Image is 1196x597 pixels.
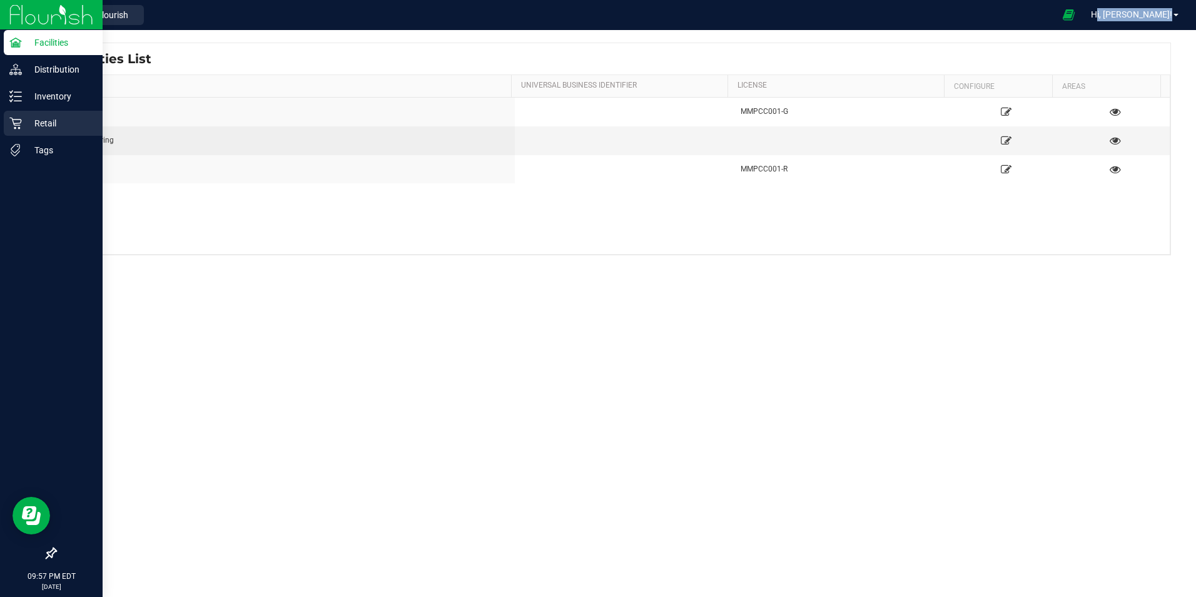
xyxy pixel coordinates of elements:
[64,135,507,146] div: Manufacturing
[22,62,97,77] p: Distribution
[64,163,507,175] div: Retail
[1055,3,1083,27] span: Open Ecommerce Menu
[741,106,944,118] div: MMPCC001-G
[737,81,939,91] a: License
[22,35,97,50] p: Facilities
[22,89,97,104] p: Inventory
[1052,75,1160,98] th: Areas
[13,497,50,534] iframe: Resource center
[22,143,97,158] p: Tags
[65,49,151,68] span: Facilities List
[9,117,22,130] inline-svg: Retail
[1091,9,1172,19] span: Hi, [PERSON_NAME]!
[66,81,506,91] a: Name
[64,106,507,118] div: Cultivation
[521,81,722,91] a: Universal Business Identifier
[6,582,97,591] p: [DATE]
[9,63,22,76] inline-svg: Distribution
[6,571,97,582] p: 09:57 PM EDT
[944,75,1052,98] th: Configure
[741,163,944,175] div: MMPCC001-R
[22,116,97,131] p: Retail
[9,36,22,49] inline-svg: Facilities
[9,90,22,103] inline-svg: Inventory
[9,144,22,156] inline-svg: Tags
